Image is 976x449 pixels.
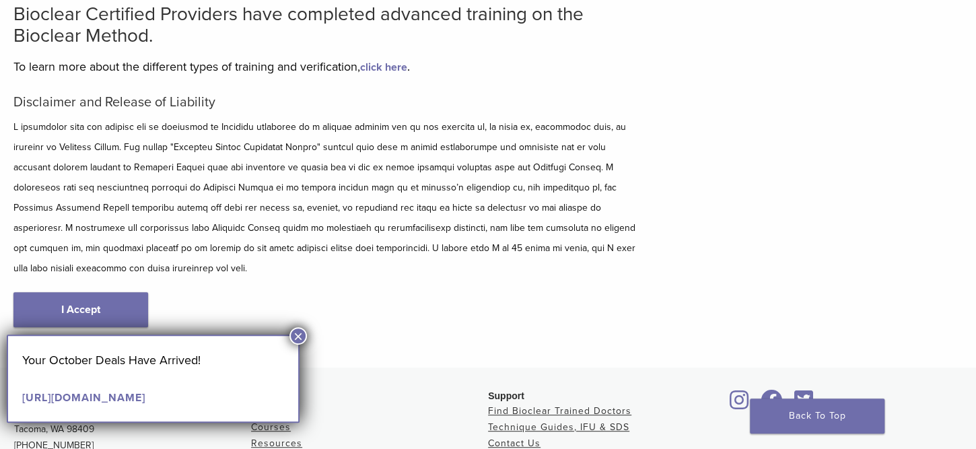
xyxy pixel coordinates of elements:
a: Courses [251,421,291,433]
span: Support [488,390,524,401]
a: Resources [251,438,302,449]
a: Bioclear [725,398,753,411]
a: click here [360,61,407,74]
h5: Disclaimer and Release of Liability [13,94,639,110]
p: Your October Deals Have Arrived! [22,350,284,370]
p: To learn more about the different types of training and verification, . [13,57,639,77]
a: Contact Us [488,438,541,449]
a: Back To Top [750,399,884,434]
a: Find Bioclear Trained Doctors [488,405,631,417]
h2: Bioclear Certified Providers have completed advanced training on the Bioclear Method. [13,3,639,46]
a: I Accept [13,292,148,327]
a: [URL][DOMAIN_NAME] [22,391,145,405]
p: L ipsumdolor sita con adipisc eli se doeiusmod te Incididu utlaboree do m aliquae adminim ven qu ... [13,117,639,279]
a: Technique Guides, IFU & SDS [488,421,629,433]
button: Close [289,327,307,345]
